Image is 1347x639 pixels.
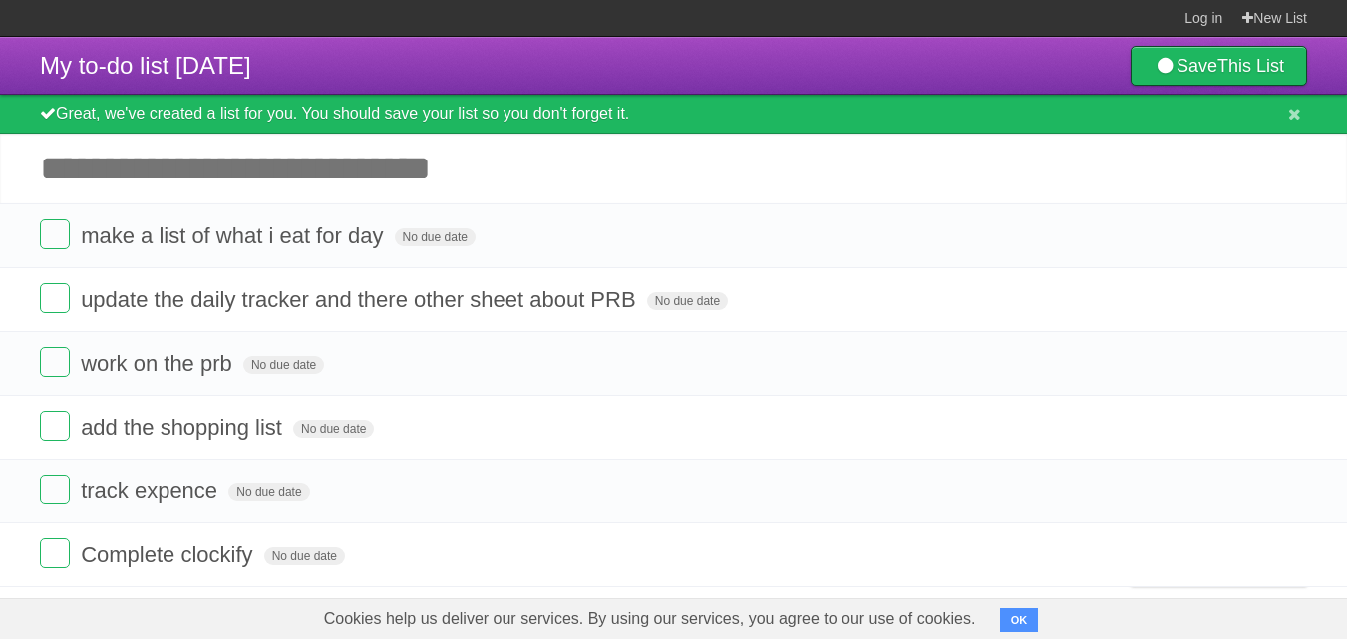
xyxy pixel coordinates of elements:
span: Complete clockify [81,542,257,567]
span: My to-do list [DATE] [40,52,251,79]
b: This List [1217,56,1284,76]
span: No due date [293,420,374,438]
label: Done [40,538,70,568]
span: track expence [81,479,222,503]
span: No due date [395,228,476,246]
label: Done [40,219,70,249]
span: make a list of what i eat for day [81,223,388,248]
label: Done [40,475,70,504]
span: No due date [264,547,345,565]
span: Cookies help us deliver our services. By using our services, you agree to our use of cookies. [304,599,996,639]
a: SaveThis List [1131,46,1307,86]
span: add the shopping list [81,415,287,440]
span: No due date [647,292,728,310]
span: No due date [243,356,324,374]
label: Done [40,411,70,441]
span: work on the prb [81,351,237,376]
label: Done [40,347,70,377]
label: Done [40,283,70,313]
span: No due date [228,483,309,501]
button: OK [1000,608,1039,632]
span: update the daily tracker and there other sheet about PRB [81,287,640,312]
